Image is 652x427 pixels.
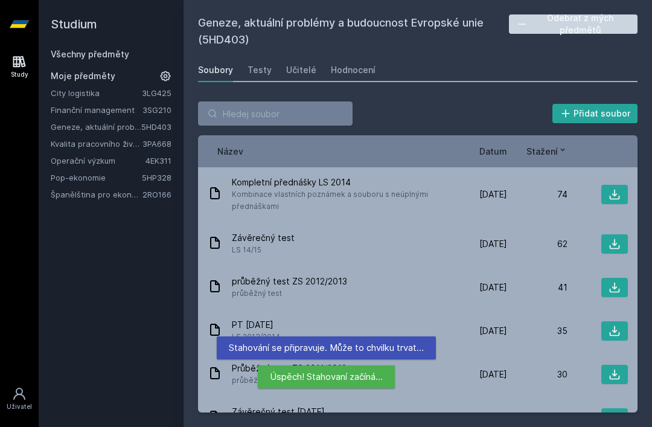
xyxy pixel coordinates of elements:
a: Kvalita pracovního života (anglicky) [51,138,142,150]
div: 35 [507,325,567,337]
a: Geneze, aktuální problémy a budoucnost Evropské unie [51,121,141,133]
span: [DATE] [479,325,507,337]
a: Operační výzkum [51,155,145,167]
span: Kombinace vlastních poznámek a souboru s neúplnými přednáškami [232,188,442,213]
span: [DATE] [479,238,507,250]
div: Učitelé [286,64,316,76]
a: Testy [248,58,272,82]
div: Study [11,70,28,79]
a: Pop-ekonomie [51,172,142,184]
div: Úspěch! Stahovaní začíná… [258,365,395,388]
a: 3LG425 [142,88,171,98]
div: 62 [507,238,567,250]
input: Hledej soubor [198,101,353,126]
span: PT [DATE] [232,319,280,331]
a: Učitelé [286,58,316,82]
a: 4EK311 [145,156,171,165]
div: 16 [507,412,567,424]
span: [DATE] [479,368,507,380]
a: 2RO166 [142,190,171,199]
span: [DATE] [479,281,507,294]
a: 5HD403 [141,122,171,132]
a: Hodnocení [331,58,376,82]
div: Hodnocení [331,64,376,76]
a: Uživatel [2,380,36,417]
a: 3PA668 [142,139,171,149]
span: [DATE] [479,188,507,201]
span: Závěrečný test [DATE] [232,406,325,418]
div: Soubory [198,64,233,76]
span: průběžný test ZS 2012/2013 [232,275,347,287]
a: Soubory [198,58,233,82]
span: Kompletní přednášky LS 2014 [232,176,442,188]
span: Stažení [526,145,558,158]
div: Uživatel [7,402,32,411]
span: průběžný test [232,374,347,387]
a: 3SG210 [142,105,171,115]
button: Odebrat z mých předmětů [509,14,638,34]
button: Stažení [526,145,567,158]
h2: Geneze, aktuální problémy a budoucnost Evropské unie (5HD403) [198,14,509,48]
a: Španělština pro ekonomy - středně pokročilá úroveň 2 (B1) [51,188,142,201]
button: Název [217,145,243,158]
span: Průběžný test ZS 2011/2012 [232,362,347,374]
button: Datum [479,145,507,158]
div: 30 [507,368,567,380]
a: Study [2,48,36,85]
a: Finanční management [51,104,142,116]
a: City logistika [51,87,142,99]
div: Testy [248,64,272,76]
span: LS 14/15 [232,244,295,256]
span: Závěrečný test [232,232,295,244]
span: průběžný test [232,287,347,300]
div: 41 [507,281,567,294]
div: Stahování se připravuje. Může to chvilku trvat… [217,336,436,359]
a: Všechny předměty [51,49,129,59]
div: 74 [507,188,567,201]
a: 5HP328 [142,173,171,182]
span: Moje předměty [51,70,115,82]
button: Přidat soubor [552,104,638,123]
span: [DATE] [479,412,507,424]
span: LS 2013/2014 [232,331,280,343]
